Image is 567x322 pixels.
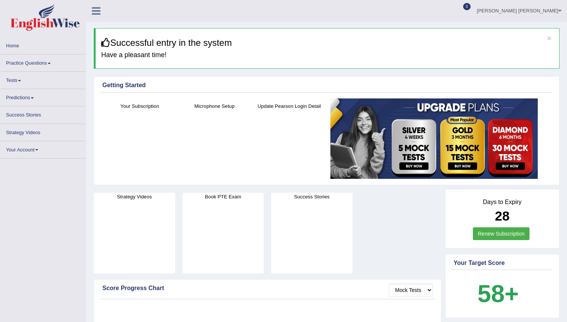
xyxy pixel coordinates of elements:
[94,193,175,201] h4: Strategy Videos
[547,34,552,42] button: ×
[101,51,553,59] h4: Have a pleasant time!
[256,102,323,110] h4: Update Pearson Login Detail
[101,38,553,48] h3: Successful entry in the system
[0,72,86,86] a: Tests
[0,54,86,69] a: Practice Questions
[181,102,248,110] h4: Microphone Setup
[454,199,551,206] h4: Days to Expiry
[271,193,352,201] h4: Success Stories
[477,280,519,307] b: 58+
[0,89,86,104] a: Predictions
[102,284,433,293] div: Score Progress Chart
[0,124,86,139] a: Strategy Videos
[473,227,529,240] a: Renew Subscription
[0,37,86,52] a: Home
[463,3,471,10] span: 0
[330,98,538,179] img: small5.jpg
[106,102,173,110] h4: Your Subscription
[183,193,264,201] h4: Book PTE Exam
[454,259,551,268] div: Your Target Score
[102,81,551,90] div: Getting Started
[495,209,510,223] b: 28
[0,106,86,121] a: Success Stories
[0,141,86,156] a: Your Account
